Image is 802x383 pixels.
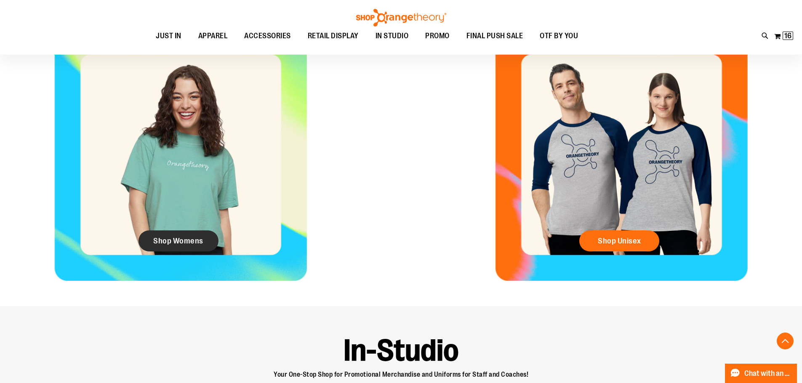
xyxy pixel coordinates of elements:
[308,26,359,45] span: RETAIL DISPLAY
[236,26,299,46] a: ACCESSORIES
[139,230,218,251] a: Shop Womens
[725,364,797,383] button: Chat with an Expert
[244,26,291,45] span: ACCESSORIES
[458,26,532,46] a: FINAL PUSH SALE
[190,26,236,46] a: APPAREL
[153,236,203,246] span: Shop Womens
[417,26,458,46] a: PROMO
[784,32,791,40] span: 16
[147,26,190,46] a: JUST IN
[466,26,523,45] span: FINAL PUSH SALE
[777,333,794,349] button: Back To Top
[344,333,459,368] strong: In-Studio
[367,26,417,46] a: IN STUDIO
[531,26,586,46] a: OTF BY YOU
[355,9,448,26] img: Shop Orangetheory
[299,26,367,46] a: RETAIL DISPLAY
[540,26,578,45] span: OTF BY YOU
[274,371,528,378] span: Your One-Stop Shop for Promotional Merchandise and Uniforms for Staff and Coaches!
[744,370,792,378] span: Chat with an Expert
[598,236,641,246] span: Shop Unisex
[376,26,409,45] span: IN STUDIO
[198,26,228,45] span: APPAREL
[579,230,659,251] a: Shop Unisex
[425,26,450,45] span: PROMO
[156,26,181,45] span: JUST IN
